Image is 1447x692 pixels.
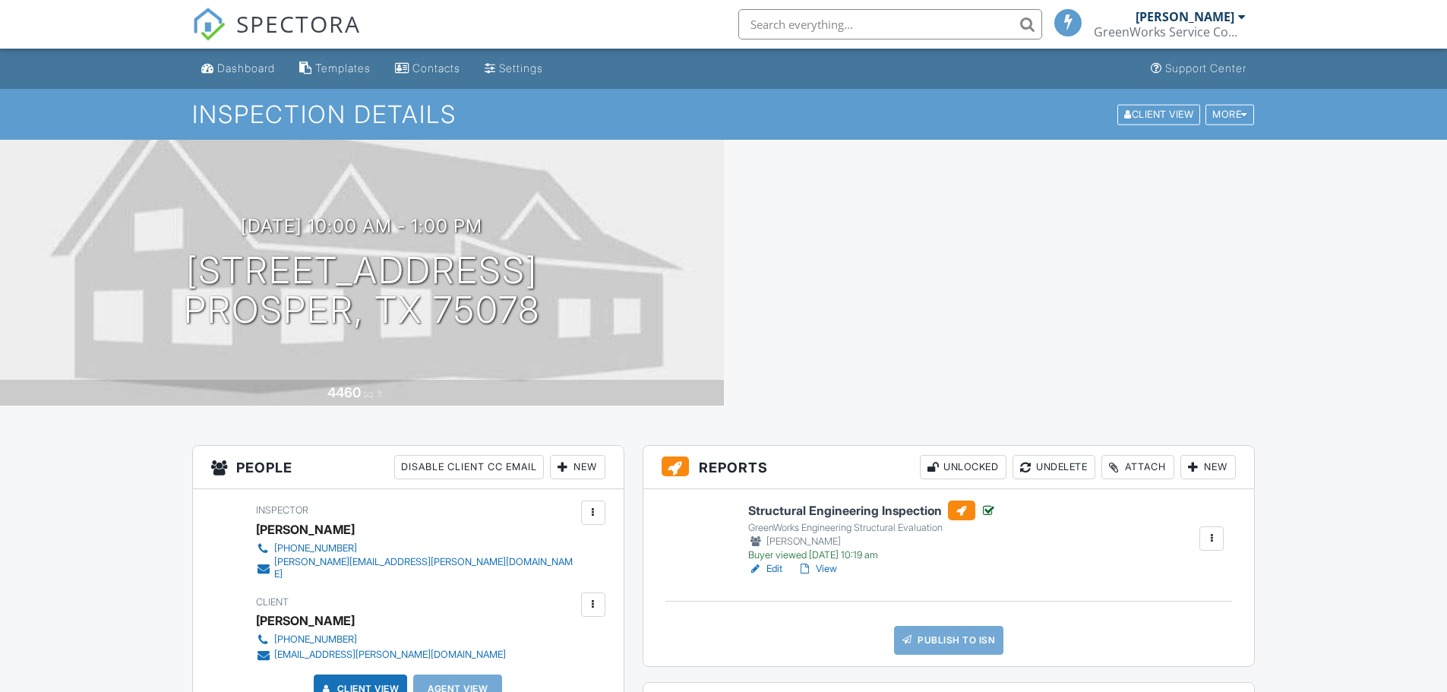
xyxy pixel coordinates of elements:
div: Dashboard [217,62,275,74]
img: The Best Home Inspection Software - Spectora [192,8,226,41]
h3: [DATE] 10:00 am - 1:00 pm [241,216,482,236]
div: [PERSON_NAME] [748,534,997,549]
div: Settings [499,62,543,74]
a: [EMAIL_ADDRESS][PERSON_NAME][DOMAIN_NAME] [256,647,506,662]
div: Buyer viewed [DATE] 10:19 am [748,549,997,561]
div: Client View [1117,104,1200,125]
div: Unlocked [920,455,1006,479]
div: Disable Client CC Email [394,455,544,479]
a: Publish to ISN [894,626,1003,655]
div: Contacts [412,62,460,74]
div: Templates [315,62,371,74]
a: SPECTORA [192,21,361,52]
div: New [1180,455,1236,479]
a: [PHONE_NUMBER] [256,632,506,647]
span: Client [256,596,289,608]
h6: Structural Engineering Inspection [748,501,997,520]
div: [PERSON_NAME] [1136,9,1234,24]
h3: Reports [643,446,1255,489]
div: GreenWorks Engineering Structural Evaluation [748,522,997,534]
div: [PERSON_NAME] [256,609,355,632]
div: GreenWorks Service Company [1094,24,1246,39]
a: View [798,561,837,577]
div: New [550,455,605,479]
a: Support Center [1145,55,1253,83]
a: Settings [479,55,549,83]
a: Edit [748,561,782,577]
div: [PERSON_NAME] [256,518,355,541]
span: SPECTORA [236,8,361,39]
div: 4460 [327,384,361,400]
a: Templates [293,55,377,83]
h3: People [193,446,624,489]
div: [EMAIL_ADDRESS][PERSON_NAME][DOMAIN_NAME] [274,649,506,661]
a: Dashboard [195,55,281,83]
div: [PHONE_NUMBER] [274,634,357,646]
a: Structural Engineering Inspection GreenWorks Engineering Structural Evaluation [PERSON_NAME] Buye... [748,501,997,561]
span: Inspector [256,504,308,516]
div: [PERSON_NAME][EMAIL_ADDRESS][PERSON_NAME][DOMAIN_NAME] [274,556,577,580]
a: Client View [1116,108,1204,119]
div: Attach [1101,455,1174,479]
a: [PERSON_NAME][EMAIL_ADDRESS][PERSON_NAME][DOMAIN_NAME] [256,556,577,580]
h1: Inspection Details [192,101,1256,128]
a: Contacts [389,55,466,83]
input: Search everything... [738,9,1042,39]
div: More [1205,104,1254,125]
div: [PHONE_NUMBER] [274,542,357,555]
a: [PHONE_NUMBER] [256,541,577,556]
div: Support Center [1165,62,1246,74]
h1: [STREET_ADDRESS] Prosper, TX 75078 [184,251,540,331]
span: sq. ft. [363,388,384,400]
div: Undelete [1013,455,1095,479]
